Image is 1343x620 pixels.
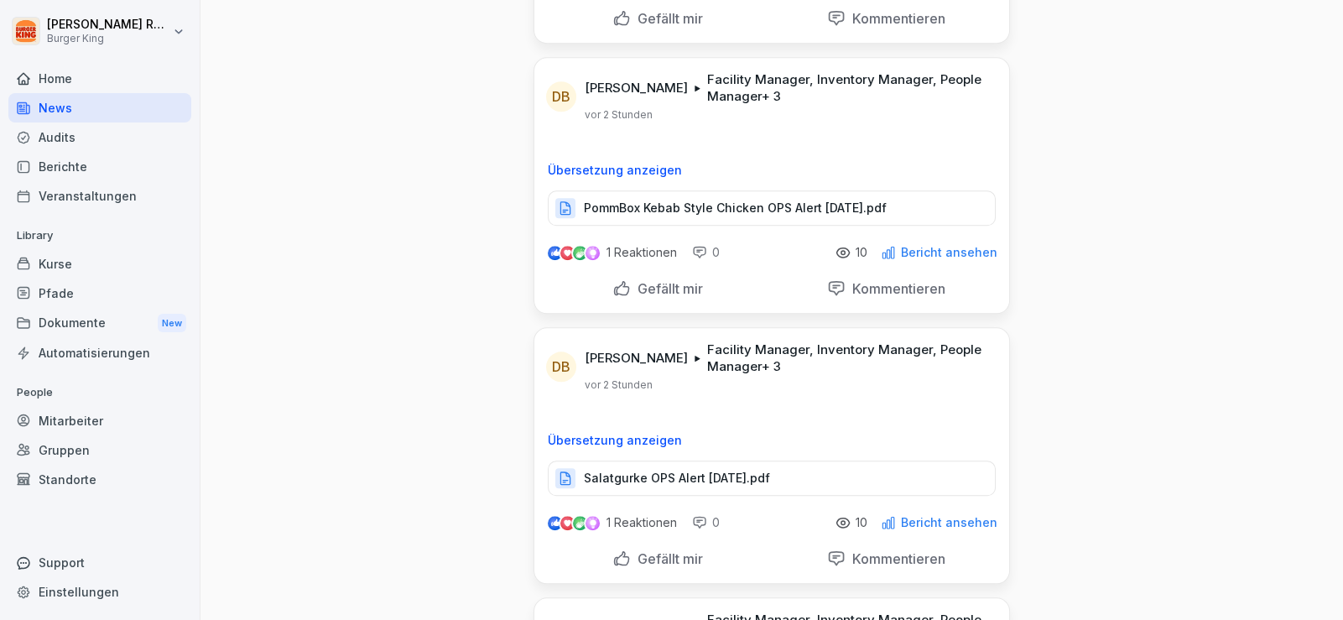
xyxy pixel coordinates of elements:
p: Kommentieren [846,550,945,567]
a: PommBox Kebab Style Chicken OPS Alert [DATE].pdf [548,205,996,221]
img: like [549,516,562,529]
p: Library [8,222,191,249]
p: 10 [856,516,867,529]
div: Support [8,548,191,577]
img: celebrate [573,246,587,260]
div: DB [546,81,576,112]
p: vor 2 Stunden [585,108,653,122]
img: inspiring [586,245,600,260]
div: New [158,314,186,333]
a: Einstellungen [8,577,191,607]
div: Dokumente [8,308,191,339]
p: 1 Reaktionen [606,246,677,259]
p: PommBox Kebab Style Chicken OPS Alert [DATE].pdf [584,200,887,216]
p: Bericht ansehen [901,516,997,529]
img: love [561,247,574,259]
p: Salatgurke OPS Alert [DATE].pdf [584,470,770,487]
a: Standorte [8,465,191,494]
p: Kommentieren [846,10,945,27]
a: Kurse [8,249,191,279]
img: inspiring [586,515,600,530]
img: like [549,246,562,259]
p: Facility Manager, Inventory Manager, People Manager + 3 [707,341,989,375]
a: Home [8,64,191,93]
p: Gefällt mir [631,550,703,567]
img: love [561,517,574,529]
p: [PERSON_NAME] [585,80,688,96]
a: Audits [8,122,191,152]
a: Pfade [8,279,191,308]
a: Mitarbeiter [8,406,191,435]
p: 1 Reaktionen [606,516,677,529]
p: 10 [856,246,867,259]
p: Gefällt mir [631,280,703,297]
div: 0 [692,514,720,531]
p: Burger King [47,33,169,44]
a: DokumenteNew [8,308,191,339]
p: [PERSON_NAME] Rohrich [47,18,169,32]
img: celebrate [573,516,587,530]
p: vor 2 Stunden [585,378,653,392]
p: Übersetzung anzeigen [548,164,996,177]
a: Veranstaltungen [8,181,191,211]
p: [PERSON_NAME] [585,350,688,367]
div: 0 [692,244,720,261]
a: Salatgurke OPS Alert [DATE].pdf [548,475,996,492]
div: DB [546,352,576,382]
a: Berichte [8,152,191,181]
p: Gefällt mir [631,10,703,27]
a: Gruppen [8,435,191,465]
p: Kommentieren [846,280,945,297]
p: Übersetzung anzeigen [548,434,996,447]
p: Bericht ansehen [901,246,997,259]
a: News [8,93,191,122]
a: Automatisierungen [8,338,191,367]
p: Facility Manager, Inventory Manager, People Manager + 3 [707,71,989,105]
p: People [8,379,191,406]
